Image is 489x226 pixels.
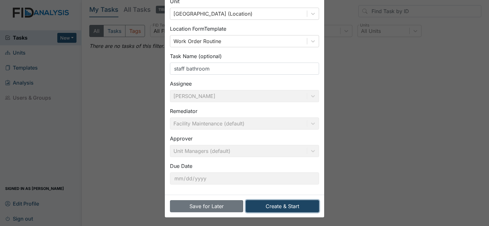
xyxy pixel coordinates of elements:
button: Save for Later [170,200,243,212]
label: Location Form Template [170,25,226,33]
div: [GEOGRAPHIC_DATA] (Location) [173,10,253,18]
label: Task Name (optional) [170,52,222,60]
label: Remediator [170,107,197,115]
button: Create & Start [246,200,319,212]
label: Approver [170,135,193,142]
label: Assignee [170,80,192,87]
label: Due Date [170,162,192,170]
div: Work Order Routine [173,37,221,45]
